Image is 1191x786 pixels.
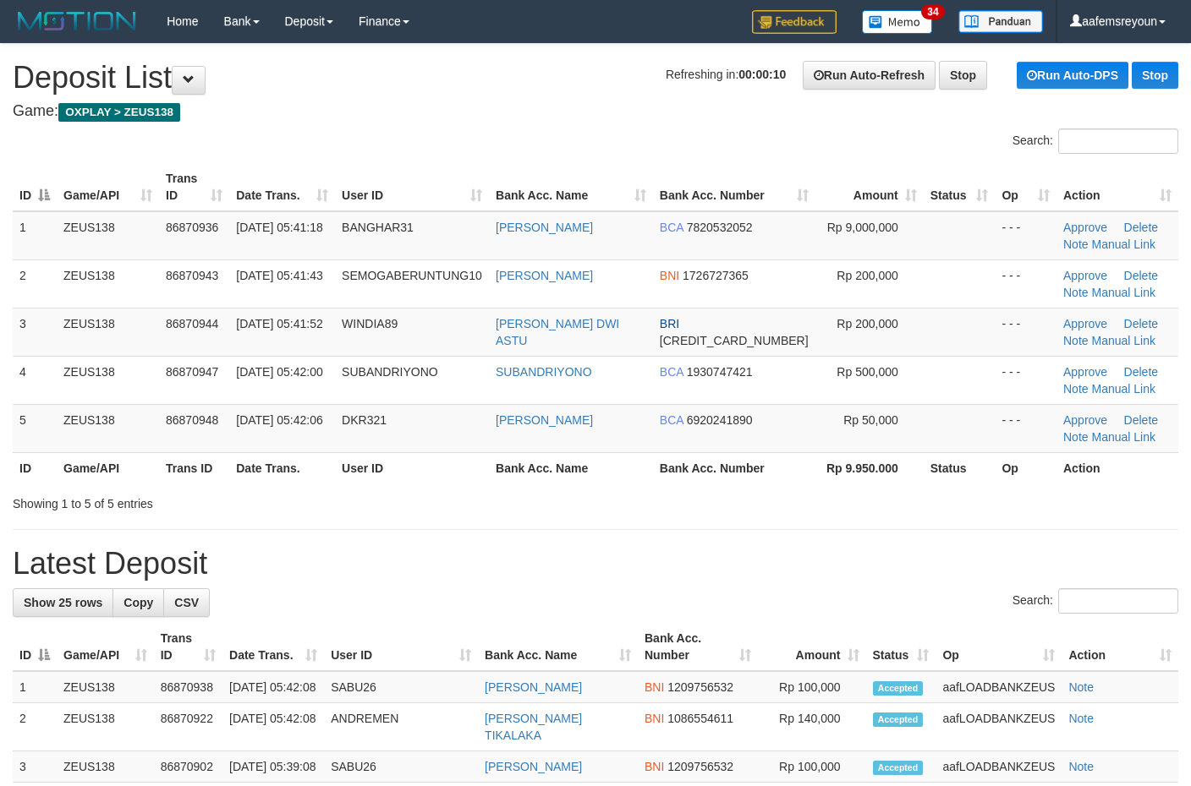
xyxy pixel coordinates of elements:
[1058,588,1178,614] input: Search:
[873,712,924,727] span: Accepted
[57,308,159,356] td: ZEUS138
[660,413,683,427] span: BCA
[166,221,218,234] span: 86870936
[485,760,582,773] a: [PERSON_NAME]
[1124,365,1158,379] a: Delete
[335,163,489,211] th: User ID: activate to sort column ascending
[1057,452,1178,483] th: Action
[13,703,57,751] td: 2
[1058,128,1178,154] input: Search:
[862,10,933,34] img: Button%20Memo.svg
[924,163,996,211] th: Status: activate to sort column ascending
[13,163,57,211] th: ID: activate to sort column descending
[166,365,218,379] span: 86870947
[113,588,164,617] a: Copy
[324,671,478,703] td: SABU26
[1124,221,1158,234] a: Delete
[752,10,837,34] img: Feedback.jpg
[1124,413,1158,427] a: Delete
[936,751,1062,783] td: aafLOADBANKZEUS
[324,703,478,751] td: ANDREMEN
[1063,365,1107,379] a: Approve
[154,671,222,703] td: 86870938
[1063,317,1107,330] a: Approve
[335,452,489,483] th: User ID
[496,365,592,379] a: SUBANDRIYONO
[815,452,924,483] th: Rp 9.950.000
[873,761,924,775] span: Accepted
[660,269,679,282] span: BNI
[236,413,322,427] span: [DATE] 05:42:06
[57,703,154,751] td: ZEUS138
[1124,269,1158,282] a: Delete
[921,4,944,19] span: 34
[738,68,786,81] strong: 00:00:10
[174,596,199,609] span: CSV
[222,703,324,751] td: [DATE] 05:42:08
[1068,712,1094,725] a: Note
[57,404,159,452] td: ZEUS138
[13,623,57,671] th: ID: activate to sort column descending
[163,588,210,617] a: CSV
[166,317,218,330] span: 86870944
[13,452,57,483] th: ID
[827,221,898,234] span: Rp 9,000,000
[873,681,924,696] span: Accepted
[687,365,753,379] span: Copy 1930747421 to clipboard
[159,163,229,211] th: Trans ID: activate to sort column ascending
[229,163,335,211] th: Date Trans.: activate to sort column ascending
[13,404,57,452] td: 5
[660,317,679,330] span: BRI
[660,334,809,347] span: Copy 664301011307534 to clipboard
[653,163,815,211] th: Bank Acc. Number: activate to sort column ascending
[667,680,733,694] span: Copy 1209756532 to clipboard
[222,623,324,671] th: Date Trans.: activate to sort column ascending
[13,751,57,783] td: 3
[123,596,153,609] span: Copy
[13,103,1178,120] h4: Game:
[645,712,664,725] span: BNI
[496,269,593,282] a: [PERSON_NAME]
[758,623,866,671] th: Amount: activate to sort column ascending
[1091,382,1155,396] a: Manual Link
[13,8,141,34] img: MOTION_logo.png
[236,365,322,379] span: [DATE] 05:42:00
[667,712,733,725] span: Copy 1086554611 to clipboard
[13,211,57,260] td: 1
[939,61,987,90] a: Stop
[936,703,1062,751] td: aafLOADBANKZEUS
[687,221,753,234] span: Copy 7820532052 to clipboard
[683,269,749,282] span: Copy 1726727365 to clipboard
[1091,237,1155,251] a: Manual Link
[1063,382,1089,396] a: Note
[13,671,57,703] td: 1
[1063,221,1107,234] a: Approve
[154,623,222,671] th: Trans ID: activate to sort column ascending
[236,221,322,234] span: [DATE] 05:41:18
[1063,269,1107,282] a: Approve
[154,751,222,783] td: 86870902
[995,452,1057,483] th: Op
[342,413,387,427] span: DKR321
[342,221,414,234] span: BANGHAR31
[229,452,335,483] th: Date Trans.
[924,452,996,483] th: Status
[843,413,898,427] span: Rp 50,000
[667,760,733,773] span: Copy 1209756532 to clipboard
[758,703,866,751] td: Rp 140,000
[324,623,478,671] th: User ID: activate to sort column ascending
[13,61,1178,95] h1: Deposit List
[57,751,154,783] td: ZEUS138
[166,269,218,282] span: 86870943
[485,680,582,694] a: [PERSON_NAME]
[222,751,324,783] td: [DATE] 05:39:08
[1068,760,1094,773] a: Note
[166,413,218,427] span: 86870948
[866,623,936,671] th: Status: activate to sort column ascending
[13,588,113,617] a: Show 25 rows
[995,163,1057,211] th: Op: activate to sort column ascending
[958,10,1043,33] img: panduan.png
[837,269,897,282] span: Rp 200,000
[57,671,154,703] td: ZEUS138
[1091,286,1155,299] a: Manual Link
